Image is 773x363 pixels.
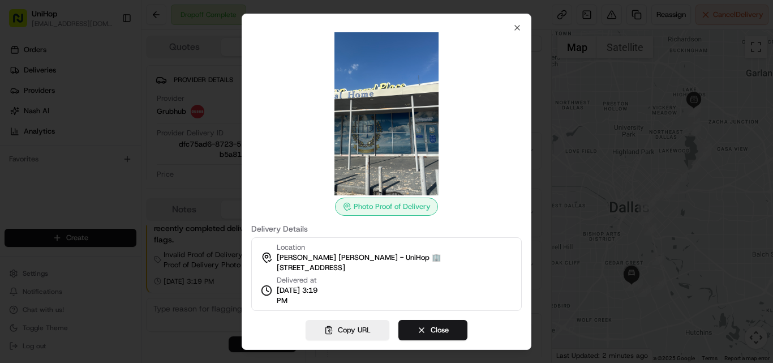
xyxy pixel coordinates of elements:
[335,198,438,216] div: Photo Proof of Delivery
[277,285,329,306] span: [DATE] 3:19 PM
[398,320,467,340] button: Close
[306,320,389,340] button: Copy URL
[251,225,522,233] label: Delivery Details
[277,242,305,253] span: Location
[305,32,468,195] img: photo_proof_of_delivery image
[277,275,329,285] span: Delivered at
[277,263,345,273] span: [STREET_ADDRESS]
[277,253,441,263] span: [PERSON_NAME] [PERSON_NAME] - UniHop 🏢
